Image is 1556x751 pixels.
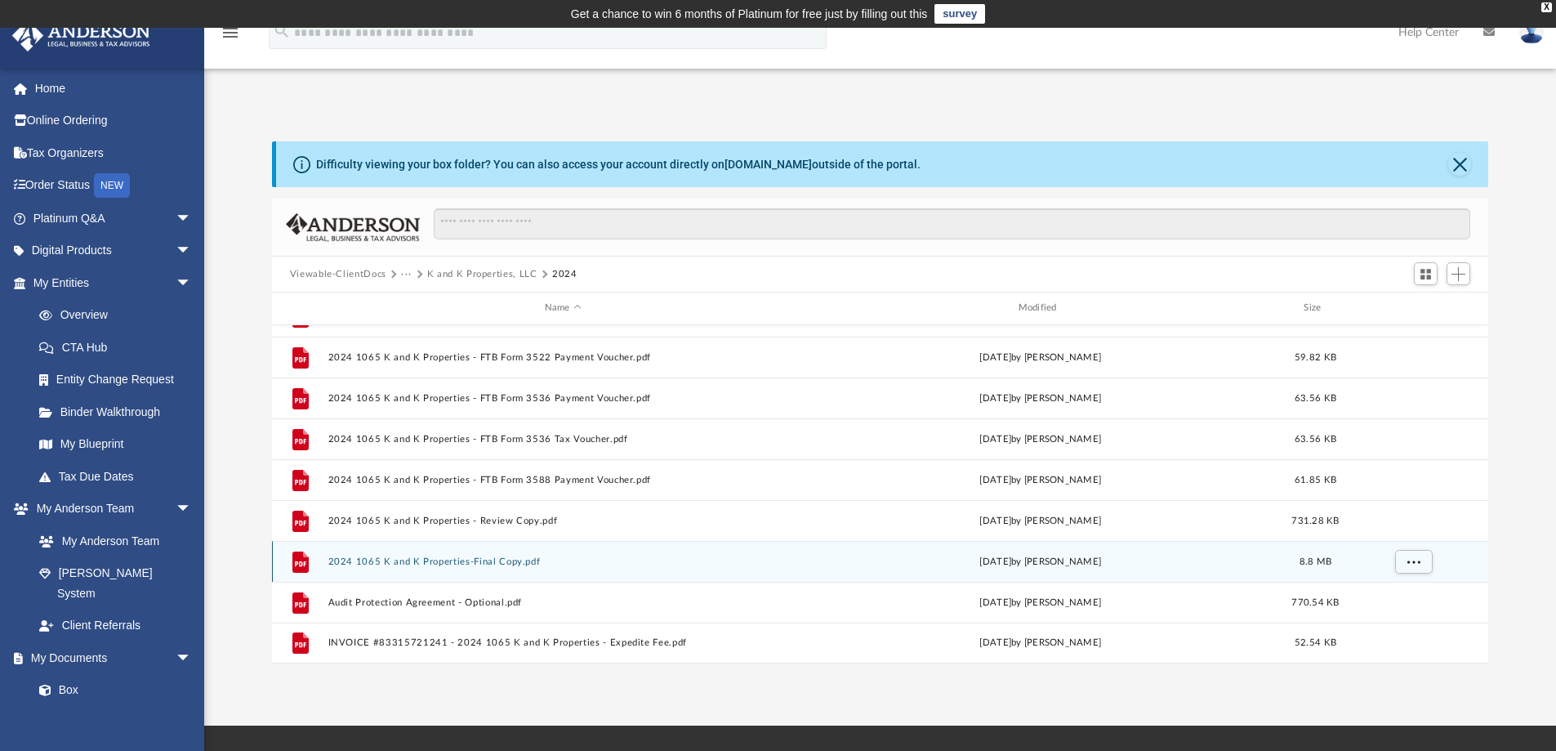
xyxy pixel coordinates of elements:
[1519,20,1544,44] img: User Pic
[23,299,216,332] a: Overview
[290,267,386,282] button: Viewable-ClientDocs
[1282,301,1348,315] div: Size
[1295,352,1336,361] span: 59.82 KB
[1295,638,1336,647] span: 52.54 KB
[805,513,1276,528] div: [DATE] by [PERSON_NAME]
[11,136,216,169] a: Tax Organizers
[805,301,1275,315] div: Modified
[11,169,216,203] a: Order StatusNEW
[571,4,928,24] div: Get a chance to win 6 months of Platinum for free just by filling out this
[1414,262,1438,285] button: Switch to Grid View
[1394,549,1432,574] button: More options
[805,595,1276,610] div: [DATE] by [PERSON_NAME]
[805,636,1276,650] div: [DATE] by [PERSON_NAME]
[176,493,208,526] span: arrow_drop_down
[328,352,798,363] button: 2024 1065 K and K Properties - FTB Form 3522 Payment Voucher.pdf
[272,325,1489,664] div: grid
[11,235,216,267] a: Digital Productsarrow_drop_down
[1291,516,1339,525] span: 731.28 KB
[316,156,921,173] div: Difficulty viewing your box folder? You can also access your account directly on outside of the p...
[328,557,798,567] button: 2024 1065 K and K Properties-Final Copy.pdf
[23,557,208,610] a: [PERSON_NAME] System
[23,396,216,428] a: Binder Walkthrough
[328,434,798,445] button: 2024 1065 K and K Properties - FTB Form 3536 Tax Voucher.pdf
[11,105,216,137] a: Online Ordering
[552,267,577,282] button: 2024
[805,472,1276,487] div: [DATE] by [PERSON_NAME]
[724,158,812,171] a: [DOMAIN_NAME]
[1299,557,1331,565] span: 8.8 MB
[328,637,798,648] button: INVOICE #83315721241 - 2024 1065 K and K Properties - Expedite Fee.pdf
[1448,153,1471,176] button: Close
[221,31,240,42] a: menu
[805,350,1276,364] div: [DATE] by [PERSON_NAME]
[805,554,1276,569] div: [DATE] by [PERSON_NAME]
[176,641,208,675] span: arrow_drop_down
[1447,262,1471,285] button: Add
[805,391,1276,405] div: [DATE] by [PERSON_NAME]
[11,266,216,299] a: My Entitiesarrow_drop_down
[221,23,240,42] i: menu
[11,641,208,674] a: My Documentsarrow_drop_down
[401,267,412,282] button: ···
[176,235,208,268] span: arrow_drop_down
[94,173,130,198] div: NEW
[176,202,208,235] span: arrow_drop_down
[1295,393,1336,402] span: 63.56 KB
[1541,2,1552,12] div: close
[434,208,1470,239] input: Search files and folders
[11,202,216,235] a: Platinum Q&Aarrow_drop_down
[273,22,291,40] i: search
[11,493,208,525] a: My Anderson Teamarrow_drop_down
[176,266,208,300] span: arrow_drop_down
[328,516,798,526] button: 2024 1065 K and K Properties - Review Copy.pdf
[1295,475,1336,484] span: 61.85 KB
[23,331,216,364] a: CTA Hub
[427,267,537,282] button: K and K Properties, LLC
[23,610,208,642] a: Client Referrals
[328,597,798,608] button: Audit Protection Agreement - Optional.pdf
[11,72,216,105] a: Home
[23,525,200,557] a: My Anderson Team
[1291,597,1339,606] span: 770.54 KB
[23,674,200,707] a: Box
[279,301,320,315] div: id
[23,428,208,461] a: My Blueprint
[934,4,985,24] a: survey
[1355,301,1469,315] div: id
[7,20,155,51] img: Anderson Advisors Platinum Portal
[1295,434,1336,443] span: 63.56 KB
[328,475,798,485] button: 2024 1065 K and K Properties - FTB Form 3588 Payment Voucher.pdf
[328,393,798,404] button: 2024 1065 K and K Properties - FTB Form 3536 Payment Voucher.pdf
[23,460,216,493] a: Tax Due Dates
[327,301,797,315] div: Name
[23,364,216,396] a: Entity Change Request
[805,431,1276,446] div: [DATE] by [PERSON_NAME]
